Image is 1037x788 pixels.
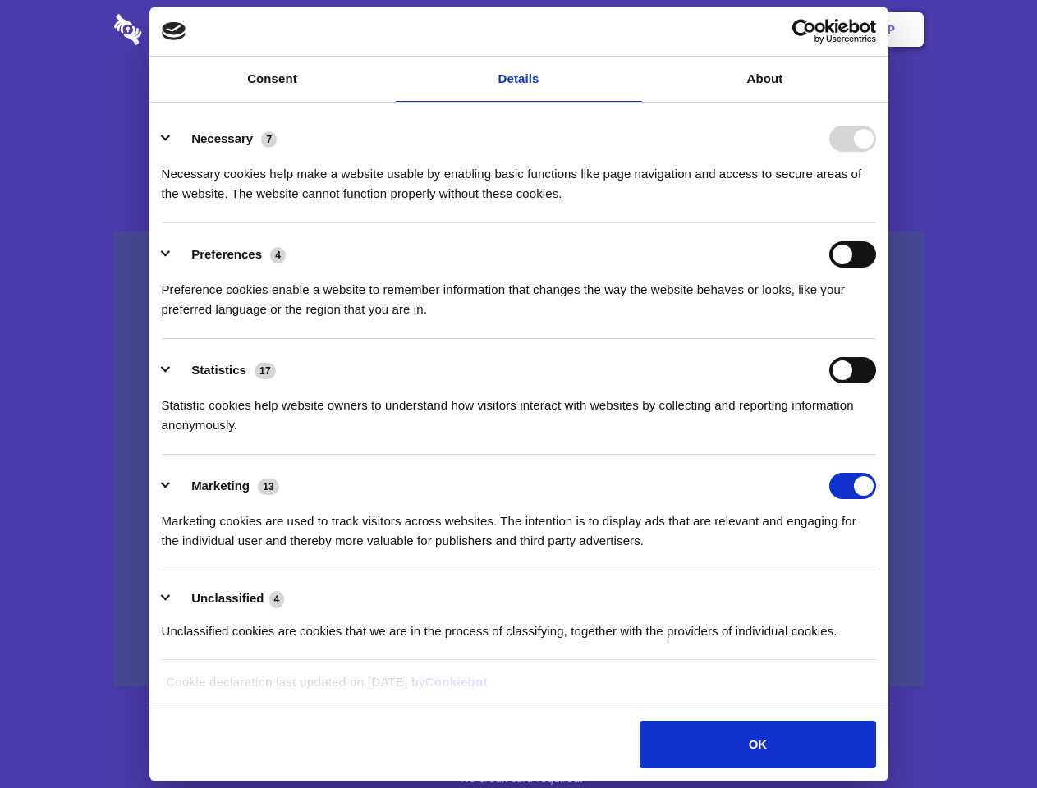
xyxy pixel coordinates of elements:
button: Marketing (13) [162,473,290,499]
img: logo-wordmark-white-trans-d4663122ce5f474addd5e946df7df03e33cb6a1c49d2221995e7729f52c070b2.svg [114,14,255,45]
a: Cookiebot [425,675,488,689]
label: Necessary [191,131,253,145]
span: 7 [261,131,277,148]
h4: Auto-redaction of sensitive data, encrypted data sharing and self-destructing private chats. Shar... [114,149,924,204]
div: Marketing cookies are used to track visitors across websites. The intention is to display ads tha... [162,499,876,551]
a: Pricing [482,4,553,55]
div: Necessary cookies help make a website usable by enabling basic functions like page navigation and... [162,152,876,204]
h1: Eliminate Slack Data Loss. [114,74,924,133]
label: Preferences [191,247,262,261]
span: 17 [255,363,276,379]
a: About [642,57,888,102]
button: Preferences (4) [162,241,296,268]
label: Marketing [191,479,250,492]
a: Usercentrics Cookiebot - opens in a new window [732,19,876,44]
span: 13 [258,479,279,495]
button: OK [640,721,875,768]
div: Cookie declaration last updated on [DATE] by [154,672,883,704]
label: Statistics [191,363,246,377]
div: Unclassified cookies are cookies that we are in the process of classifying, together with the pro... [162,609,876,641]
a: Wistia video thumbnail [114,231,924,687]
img: logo [162,22,186,40]
iframe: Drift Widget Chat Controller [955,706,1017,768]
a: Consent [149,57,396,102]
a: Contact [666,4,741,55]
button: Statistics (17) [162,357,287,383]
button: Unclassified (4) [162,589,295,609]
a: Details [396,57,642,102]
span: 4 [269,591,285,607]
div: Statistic cookies help website owners to understand how visitors interact with websites by collec... [162,383,876,435]
a: Login [745,4,816,55]
button: Necessary (7) [162,126,287,152]
div: Preference cookies enable a website to remember information that changes the way the website beha... [162,268,876,319]
span: 4 [270,247,286,263]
